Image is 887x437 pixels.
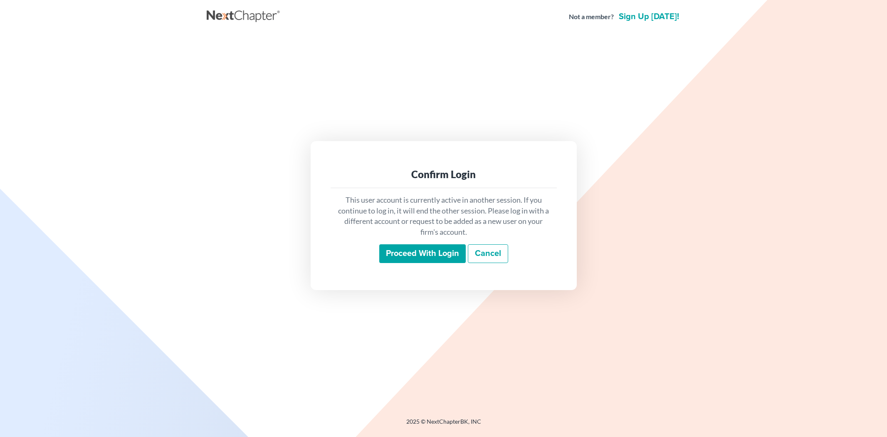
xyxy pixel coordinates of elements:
[337,168,550,181] div: Confirm Login
[207,417,681,432] div: 2025 © NextChapterBK, INC
[569,12,614,22] strong: Not a member?
[379,244,466,263] input: Proceed with login
[337,195,550,238] p: This user account is currently active in another session. If you continue to log in, it will end ...
[468,244,508,263] a: Cancel
[617,12,681,21] a: Sign up [DATE]!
